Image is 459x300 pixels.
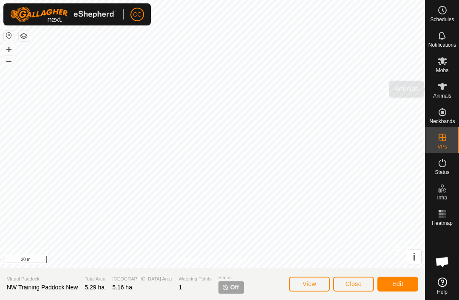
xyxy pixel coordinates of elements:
span: 1 [178,284,182,291]
button: Reset Map [4,31,14,41]
span: Animals [433,93,451,98]
span: i [413,251,416,263]
span: Off [230,283,239,292]
a: Contact Us [221,257,246,264]
span: View [303,280,316,287]
button: Map Layers [19,31,29,41]
span: 5.29 ha [85,284,105,291]
button: i [407,250,421,264]
span: 5.16 ha [112,284,132,291]
span: Edit [392,280,403,287]
button: + [4,45,14,55]
span: Schedules [430,17,454,22]
span: [GEOGRAPHIC_DATA] Area [112,275,172,283]
span: CC [133,10,142,19]
span: Notifications [428,42,456,48]
span: Total Area [85,275,105,283]
span: Virtual Paddock [7,275,78,283]
span: Close [346,280,362,287]
span: Status [435,170,449,175]
div: Open chat [430,249,455,275]
span: Status [218,274,244,281]
img: turn-off [222,284,229,291]
span: NW Training Paddock New [7,284,78,291]
span: Help [437,289,448,294]
img: Gallagher Logo [10,7,116,22]
span: Watering Points [178,275,211,283]
span: Neckbands [429,119,455,124]
button: – [4,56,14,66]
span: VPs [437,144,447,149]
span: Infra [437,195,447,200]
a: Help [425,274,459,298]
span: Mobs [436,68,448,73]
button: View [289,277,330,292]
span: Heatmap [432,221,453,226]
a: Privacy Policy [179,257,211,264]
button: Close [333,277,374,292]
button: Edit [377,277,418,292]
